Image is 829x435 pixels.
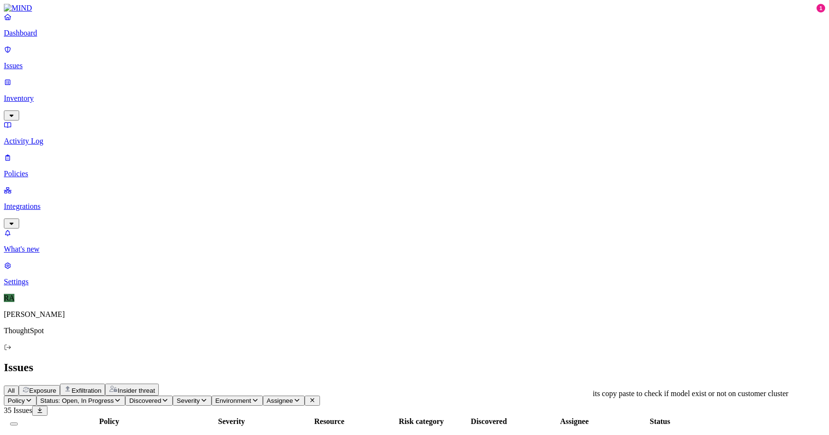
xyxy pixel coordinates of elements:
[177,397,200,404] span: Severity
[4,4,32,12] img: MIND
[10,423,18,425] button: Select all
[4,361,825,374] h2: Issues
[4,278,825,286] p: Settings
[196,417,267,426] div: Severity
[4,169,825,178] p: Policies
[269,417,390,426] div: Resource
[24,417,194,426] div: Policy
[453,417,525,426] div: Discovered
[4,294,14,302] span: RA
[4,94,825,103] p: Inventory
[526,417,622,426] div: Assignee
[4,61,825,70] p: Issues
[118,387,155,394] span: Insider threat
[71,387,101,394] span: Exfiltration
[4,406,32,414] span: 35 Issues
[4,137,825,145] p: Activity Log
[624,417,696,426] div: Status
[4,29,825,37] p: Dashboard
[29,387,56,394] span: Exposure
[40,397,114,404] span: Status: Open, In Progress
[4,245,825,254] p: What's new
[817,4,825,12] div: 1
[4,326,825,335] p: ThoughtSpot
[215,397,251,404] span: Environment
[8,397,25,404] span: Policy
[4,202,825,211] p: Integrations
[129,397,161,404] span: Discovered
[593,389,789,398] div: its copy paste to check if model exist or not on customer cluster
[4,310,825,319] p: [PERSON_NAME]
[8,387,15,394] span: All
[391,417,451,426] div: Risk category
[267,397,293,404] span: Assignee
